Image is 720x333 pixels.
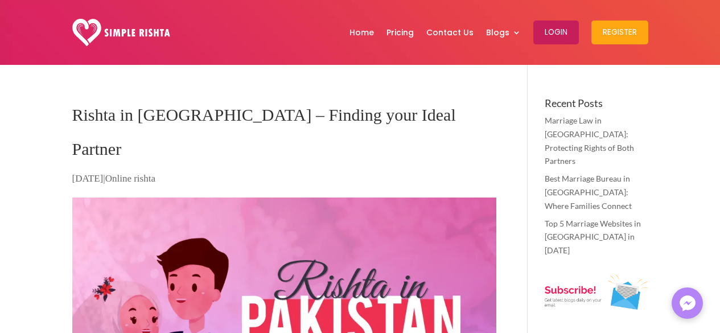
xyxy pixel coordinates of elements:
h4: Recent Posts [545,98,648,114]
a: Blogs [486,3,521,62]
a: Top 5 Marriage Websites in [GEOGRAPHIC_DATA] in [DATE] [545,219,641,256]
a: Contact Us [426,3,474,62]
a: Register [591,3,648,62]
a: Pricing [386,3,414,62]
a: Online rishta [105,173,155,184]
h1: Rishta in [GEOGRAPHIC_DATA] – Finding your Ideal Partner [72,98,496,172]
a: Marriage Law in [GEOGRAPHIC_DATA]: Protecting Rights of Both Partners [545,116,634,166]
img: Messenger [676,292,699,315]
button: Login [533,20,579,44]
a: Home [349,3,374,62]
a: Login [533,3,579,62]
a: Best Marriage Bureau in [GEOGRAPHIC_DATA]: Where Families Connect [545,174,632,211]
span: [DATE] [72,173,104,184]
p: | [72,172,496,194]
button: Register [591,20,648,44]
